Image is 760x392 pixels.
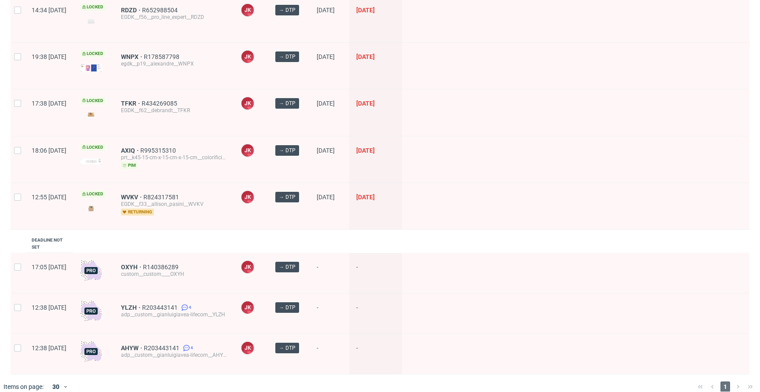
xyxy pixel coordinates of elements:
[356,264,395,282] span: -
[80,341,102,362] img: pro-icon.017ec5509f39f3e742e3.png
[356,304,395,323] span: -
[121,201,227,208] div: EGDK__f33__allison_pasini__WVKV
[241,342,254,354] figcaption: JK
[32,304,66,311] span: 12:38 [DATE]
[190,344,193,352] span: 4
[143,264,180,271] a: R140386289
[179,304,191,311] a: 4
[121,162,138,169] span: pim
[32,194,66,201] span: 12:55 [DATE]
[121,194,143,201] a: WVKV
[241,51,254,63] figcaption: JK
[143,194,181,201] a: R824317581
[317,304,342,323] span: -
[279,263,296,271] span: → DTP
[80,260,102,281] img: pro-icon.017ec5509f39f3e742e3.png
[142,304,179,311] a: R203443141
[32,237,66,251] div: Deadline not set
[121,53,144,60] span: WNPX
[356,100,375,107] span: [DATE]
[181,344,193,352] a: 4
[121,304,142,311] a: YLZH
[121,209,154,216] span: returning
[121,311,227,318] div: adp__custom__gianluigiavea-lifecom__YLZH
[317,7,335,14] span: [DATE]
[279,304,296,311] span: → DTP
[317,344,342,363] span: -
[140,147,178,154] a: R995315310
[356,344,395,363] span: -
[720,381,730,392] span: 1
[356,53,375,60] span: [DATE]
[80,202,102,214] img: version_two_editor_design.png
[241,144,254,157] figcaption: JK
[279,6,296,14] span: → DTP
[189,304,191,311] span: 4
[80,50,105,57] span: Locked
[121,107,227,114] div: EGDK__f62__debrandt__TFKR
[80,191,105,198] span: Locked
[317,147,335,154] span: [DATE]
[80,158,102,165] img: version_two_editor_design.png
[144,344,181,352] a: R203443141
[241,4,254,16] figcaption: JK
[32,344,66,352] span: 12:38 [DATE]
[241,97,254,110] figcaption: JK
[241,301,254,314] figcaption: JK
[32,100,66,107] span: 17:38 [DATE]
[121,344,144,352] a: AHYW
[279,193,296,201] span: → DTP
[4,382,44,391] span: Items on page:
[279,147,296,154] span: → DTP
[121,60,227,67] div: egdk__p19__alexandre__WNPX
[142,100,179,107] a: R434269085
[80,300,102,322] img: pro-icon.017ec5509f39f3e742e3.png
[32,264,66,271] span: 17:05 [DATE]
[121,271,227,278] div: custom__custom____OXYH
[241,261,254,273] figcaption: JK
[279,53,296,61] span: → DTP
[80,97,105,104] span: Locked
[317,100,335,107] span: [DATE]
[121,7,142,14] a: RDZD
[80,4,105,11] span: Locked
[317,264,342,282] span: -
[121,14,227,21] div: EGDK__f56__pro_line_expert__RDZD
[356,194,375,201] span: [DATE]
[142,7,179,14] a: R652988504
[80,64,102,72] img: version_two_editor_design.png
[317,194,335,201] span: [DATE]
[121,100,142,107] a: TFKR
[32,7,66,14] span: 14:34 [DATE]
[121,147,140,154] a: AXIQ
[279,99,296,107] span: → DTP
[32,53,66,60] span: 19:38 [DATE]
[121,154,227,161] div: prt__k45-15-cm-x-15-cm-x-15-cm__colorificio_adriatico_s_r_l__AXIQ
[32,147,66,154] span: 18:06 [DATE]
[121,264,143,271] a: OXYH
[356,7,375,14] span: [DATE]
[144,53,181,60] a: R178587798
[279,344,296,352] span: → DTP
[317,53,335,60] span: [DATE]
[121,352,227,359] div: adp__custom__gianluigiavea-lifecom__AHYW
[241,191,254,203] figcaption: JK
[80,109,102,121] img: version_two_editor_design.png
[80,15,102,27] img: version_two_editor_design
[80,144,105,151] span: Locked
[356,147,375,154] span: [DATE]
